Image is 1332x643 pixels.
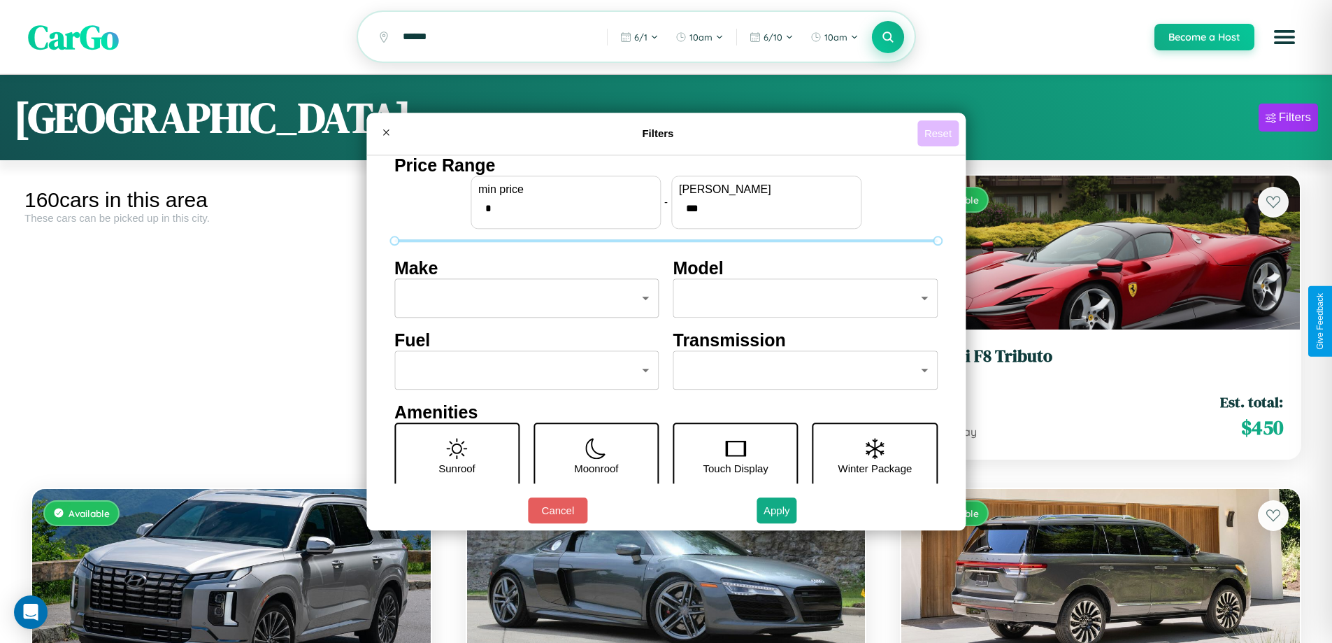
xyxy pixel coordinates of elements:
button: 6/1 [613,26,666,48]
button: Become a Host [1154,24,1254,50]
h4: Transmission [673,330,938,351]
div: Filters [1279,111,1311,125]
span: 10am [824,31,847,43]
button: 6/10 [743,26,801,48]
p: Moonroof [574,459,618,478]
button: Open menu [1265,17,1304,57]
span: Available [69,507,110,519]
p: Sunroof [438,459,475,478]
button: Apply [757,497,797,523]
span: 10am [689,31,712,43]
button: Cancel [528,497,587,523]
p: Winter Package [838,459,912,478]
span: $ 450 [1241,414,1283,441]
button: 10am [803,26,866,48]
a: Ferrari F8 Tributo2019 [918,346,1283,381]
label: [PERSON_NAME] [679,183,854,196]
span: 6 / 10 [764,31,782,43]
div: These cars can be picked up in this city. [24,212,438,224]
span: CarGo [28,14,119,60]
h3: Ferrari F8 Tributo [918,346,1283,367]
span: 6 / 1 [634,31,647,43]
button: Reset [917,120,959,146]
h4: Fuel [394,330,659,351]
h4: Make [394,258,659,278]
p: Touch Display [703,459,768,478]
span: Est. total: [1220,392,1283,412]
p: - [664,192,668,211]
h1: [GEOGRAPHIC_DATA] [14,89,411,146]
button: Filters [1259,104,1318,132]
label: min price [478,183,653,196]
h4: Filters [399,127,917,139]
h4: Model [673,258,938,278]
div: 160 cars in this area [24,188,438,212]
div: Give Feedback [1315,293,1325,350]
div: Open Intercom Messenger [14,595,48,629]
button: 10am [668,26,731,48]
h4: Amenities [394,402,938,423]
h4: Price Range [394,155,938,176]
